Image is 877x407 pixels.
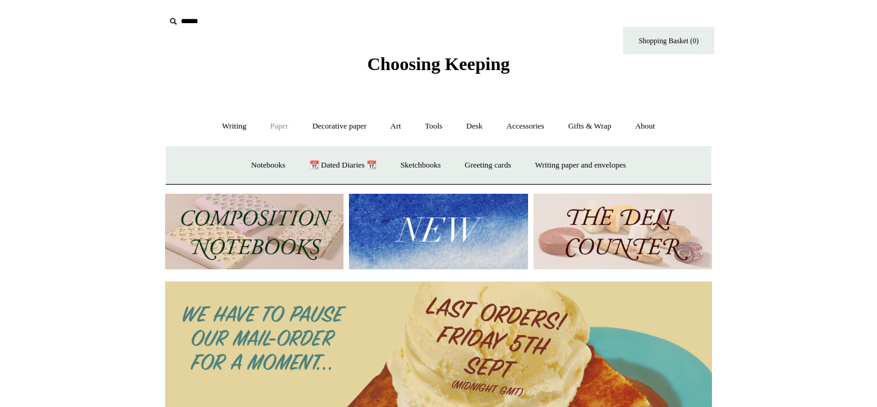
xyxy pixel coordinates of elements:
a: Paper [259,110,300,143]
a: 📆 Dated Diaries 📆 [298,149,387,182]
a: Sketchbooks [389,149,451,182]
a: Greeting cards [454,149,522,182]
a: Choosing Keeping [367,63,510,72]
a: Notebooks [240,149,296,182]
a: Writing [211,110,258,143]
a: Accessories [496,110,555,143]
a: Gifts & Wrap [557,110,622,143]
img: The Deli Counter [534,194,712,270]
a: Tools [414,110,454,143]
img: 202302 Composition ledgers.jpg__PID:69722ee6-fa44-49dd-a067-31375e5d54ec [165,194,343,270]
span: Choosing Keeping [367,54,510,74]
img: New.jpg__PID:f73bdf93-380a-4a35-bcfe-7823039498e1 [349,194,527,270]
a: Art [379,110,412,143]
a: Shopping Basket (0) [623,27,714,54]
a: Desk [456,110,494,143]
a: Writing paper and envelopes [524,149,637,182]
a: Decorative paper [301,110,378,143]
a: About [624,110,666,143]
